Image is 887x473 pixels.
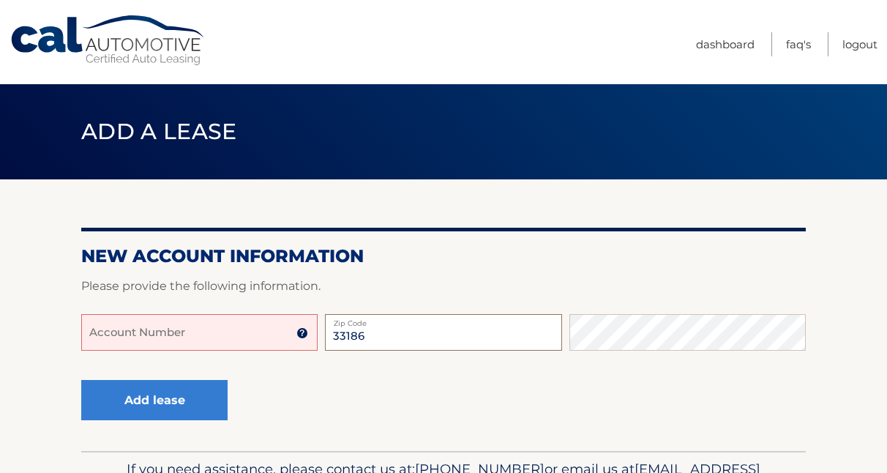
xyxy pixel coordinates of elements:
[842,32,877,56] a: Logout
[325,314,561,326] label: Zip Code
[81,118,237,145] span: Add a lease
[696,32,755,56] a: Dashboard
[81,314,318,351] input: Account Number
[81,380,228,420] button: Add lease
[296,327,308,339] img: tooltip.svg
[786,32,811,56] a: FAQ's
[81,245,806,267] h2: New Account Information
[325,314,561,351] input: Zip Code
[81,276,806,297] p: Please provide the following information.
[10,15,207,67] a: Cal Automotive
